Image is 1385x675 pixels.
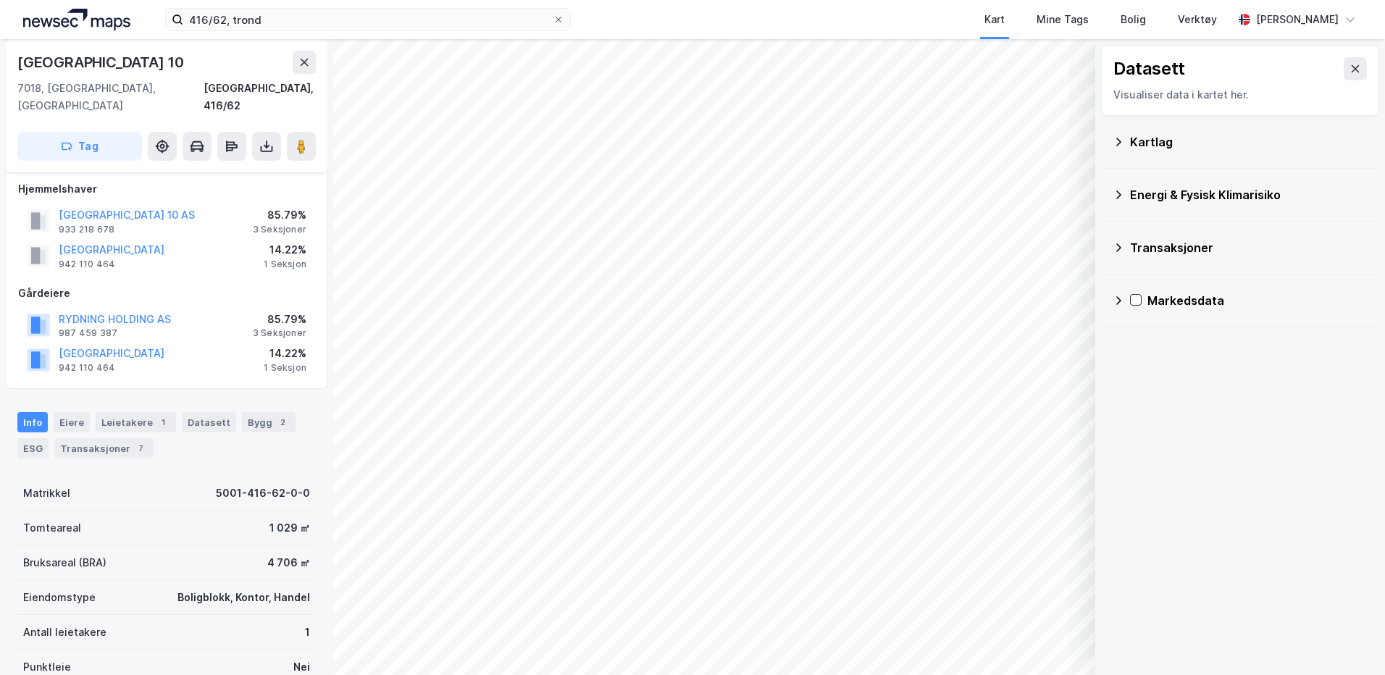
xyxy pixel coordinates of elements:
div: Kontrollprogram for chat [1313,605,1385,675]
div: Visualiser data i kartet her. [1113,86,1367,104]
div: Transaksjoner [54,438,154,458]
div: 85.79% [253,311,306,328]
div: Energi & Fysisk Klimarisiko [1130,186,1368,204]
div: Kart [984,11,1005,28]
div: Kartlag [1130,133,1368,151]
div: 2 [275,415,290,429]
div: [GEOGRAPHIC_DATA] 10 [17,51,187,74]
div: Mine Tags [1037,11,1089,28]
input: Søk på adresse, matrikkel, gårdeiere, leietakere eller personer [183,9,553,30]
div: Antall leietakere [23,624,106,641]
div: Datasett [182,412,236,432]
div: 85.79% [253,206,306,224]
div: [GEOGRAPHIC_DATA], 416/62 [204,80,316,114]
div: 7018, [GEOGRAPHIC_DATA], [GEOGRAPHIC_DATA] [17,80,204,114]
div: 14.22% [264,241,306,259]
div: Datasett [1113,57,1185,80]
div: 942 110 464 [59,362,115,374]
div: 3 Seksjoner [253,327,306,339]
div: 7 [133,441,148,456]
div: Markedsdata [1147,292,1368,309]
div: Verktøy [1178,11,1217,28]
div: Matrikkel [23,485,70,502]
div: Leietakere [96,412,176,432]
div: 933 218 678 [59,224,114,235]
div: 1 [305,624,310,641]
div: 1 029 ㎡ [269,519,310,537]
div: Gårdeiere [18,285,315,302]
div: 1 [156,415,170,429]
div: Eiendomstype [23,589,96,606]
div: Bygg [242,412,296,432]
div: Info [17,412,48,432]
div: 14.22% [264,345,306,362]
div: ESG [17,438,49,458]
div: Bruksareal (BRA) [23,554,106,571]
div: 987 459 387 [59,327,117,339]
iframe: Chat Widget [1313,605,1385,675]
div: 942 110 464 [59,259,115,270]
button: Tag [17,132,142,161]
div: Transaksjoner [1130,239,1368,256]
div: 1 Seksjon [264,362,306,374]
div: Boligblokk, Kontor, Handel [177,589,310,606]
div: [PERSON_NAME] [1256,11,1339,28]
div: 3 Seksjoner [253,224,306,235]
div: Tomteareal [23,519,81,537]
div: Bolig [1121,11,1146,28]
div: 4 706 ㎡ [267,554,310,571]
div: Hjemmelshaver [18,180,315,198]
div: Eiere [54,412,90,432]
img: logo.a4113a55bc3d86da70a041830d287a7e.svg [23,9,130,30]
div: 5001-416-62-0-0 [216,485,310,502]
div: 1 Seksjon [264,259,306,270]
